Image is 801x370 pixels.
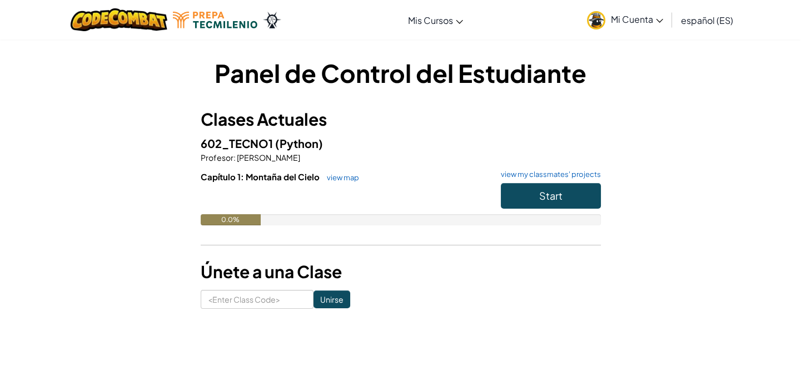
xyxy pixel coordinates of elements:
input: Unirse [314,290,350,308]
h1: Panel de Control del Estudiante [201,56,601,90]
h3: Únete a una Clase [201,259,601,284]
button: Start [501,183,601,209]
img: avatar [587,11,605,29]
span: [PERSON_NAME] [236,152,300,162]
a: view my classmates' projects [495,171,601,178]
span: Mi Cuenta [611,13,663,25]
span: Mis Cursos [408,14,453,26]
span: : [233,152,236,162]
img: Ozaria [263,12,281,28]
a: Mi Cuenta [581,2,669,37]
span: (Python) [275,136,323,150]
span: Start [539,189,563,202]
span: Profesor [201,152,233,162]
img: Tecmilenio logo [173,12,257,28]
a: español (ES) [675,5,739,35]
h3: Clases Actuales [201,107,601,132]
a: view map [321,173,359,182]
div: 0.0% [201,214,261,225]
input: <Enter Class Code> [201,290,314,309]
span: español (ES) [681,14,733,26]
span: Capítulo 1: Montaña del Cielo [201,171,321,182]
img: CodeCombat logo [71,8,168,31]
span: 602_TECNO1 [201,136,275,150]
a: Mis Cursos [402,5,469,35]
